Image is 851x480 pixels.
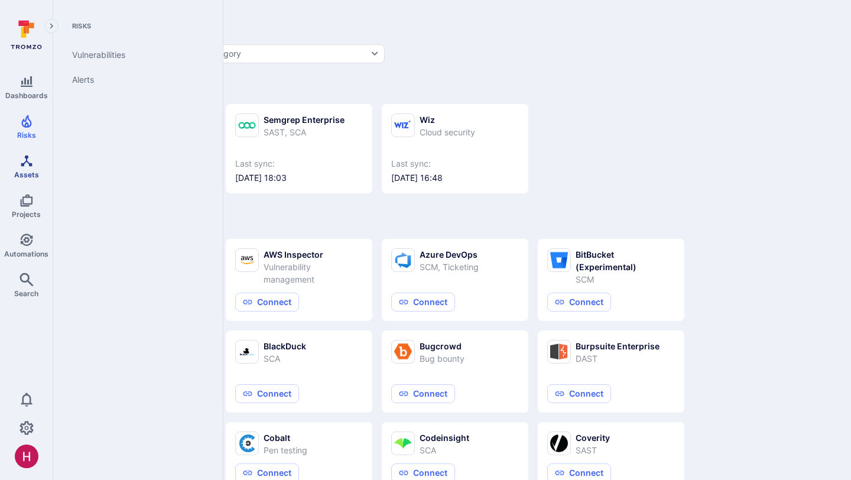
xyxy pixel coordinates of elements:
div: Cobalt [264,432,307,444]
button: Connect [391,384,455,403]
a: Semgrep EnterpriseSAST, SCALast sync:[DATE] 18:03 [235,113,363,184]
div: SAST [576,444,610,456]
button: Connect [235,384,299,403]
div: SCA [264,352,306,365]
div: SCM, Ticketing [420,261,479,273]
div: Codeinsight [420,432,469,444]
span: Assets [14,170,39,179]
span: Risks [63,21,209,31]
span: Risks [17,131,36,140]
img: ACg8ocKzQzwPSwOZT_k9C736TfcBpCStqIZdMR9gXOhJgTaH9y_tsw=s96-c [15,445,38,468]
div: Burpsuite Enterprise [576,340,660,352]
button: Connect [391,293,455,312]
span: Projects [12,210,41,219]
div: BitBucket (Experimental) [576,248,675,273]
i: Expand navigation menu [47,21,56,31]
span: [DATE] 18:03 [235,172,363,184]
button: Category [200,44,385,63]
div: SCA [420,444,469,456]
div: Bug bounty [420,352,465,365]
span: [DATE] 16:48 [391,172,519,184]
div: Semgrep Enterprise [264,113,345,126]
div: Harshil Parikh [15,445,38,468]
div: Vulnerability management [264,261,363,286]
span: Automations [4,249,48,258]
div: DAST [576,352,660,365]
span: Search [14,289,38,298]
a: Alerts [63,67,209,92]
div: SCM [576,273,675,286]
div: Bugcrowd [420,340,465,352]
button: Expand navigation menu [44,19,59,33]
a: Vulnerabilities [63,43,209,67]
span: Last sync: [391,158,519,170]
button: Connect [547,384,611,403]
div: Pen testing [264,444,307,456]
div: Cloud security [420,126,475,138]
button: Connect [547,293,611,312]
a: WizCloud securityLast sync:[DATE] 16:48 [391,113,519,184]
div: SAST, SCA [264,126,345,138]
div: AWS Inspector [264,248,363,261]
div: BlackDuck [264,340,306,352]
button: Connect [235,293,299,312]
span: Last sync: [235,158,363,170]
div: Azure DevOps [420,248,479,261]
div: Wiz [420,113,475,126]
div: Coverity [576,432,610,444]
span: Dashboards [5,91,48,100]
